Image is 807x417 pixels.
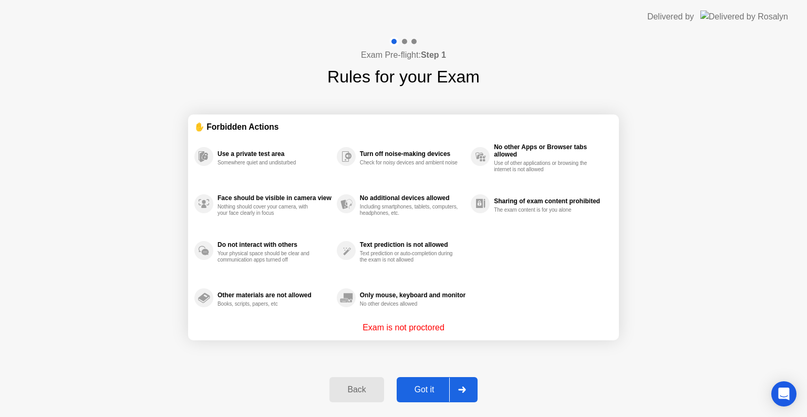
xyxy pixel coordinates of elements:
div: Face should be visible in camera view [218,194,332,202]
div: No other devices allowed [360,301,459,307]
div: Nothing should cover your camera, with your face clearly in focus [218,204,317,216]
div: Turn off noise-making devices [360,150,465,158]
div: Back [333,385,380,394]
p: Exam is not proctored [363,321,444,334]
button: Back [329,377,384,402]
div: No additional devices allowed [360,194,465,202]
h4: Exam Pre-flight: [361,49,446,61]
div: Open Intercom Messenger [771,381,796,406]
div: The exam content is for you alone [494,207,593,213]
div: Got it [400,385,449,394]
div: Somewhere quiet and undisturbed [218,160,317,166]
div: ✋ Forbidden Actions [194,121,613,133]
div: Do not interact with others [218,241,332,248]
div: Your physical space should be clear and communication apps turned off [218,251,317,263]
h1: Rules for your Exam [327,64,480,89]
div: Sharing of exam content prohibited [494,197,607,205]
div: Use a private test area [218,150,332,158]
div: Delivered by [647,11,694,23]
b: Step 1 [421,50,446,59]
div: Only mouse, keyboard and monitor [360,291,465,299]
div: Books, scripts, papers, etc [218,301,317,307]
img: Delivered by Rosalyn [700,11,788,23]
div: Including smartphones, tablets, computers, headphones, etc. [360,204,459,216]
button: Got it [397,377,478,402]
div: Text prediction is not allowed [360,241,465,248]
div: Text prediction or auto-completion during the exam is not allowed [360,251,459,263]
div: Check for noisy devices and ambient noise [360,160,459,166]
div: Use of other applications or browsing the internet is not allowed [494,160,593,173]
div: No other Apps or Browser tabs allowed [494,143,607,158]
div: Other materials are not allowed [218,291,332,299]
